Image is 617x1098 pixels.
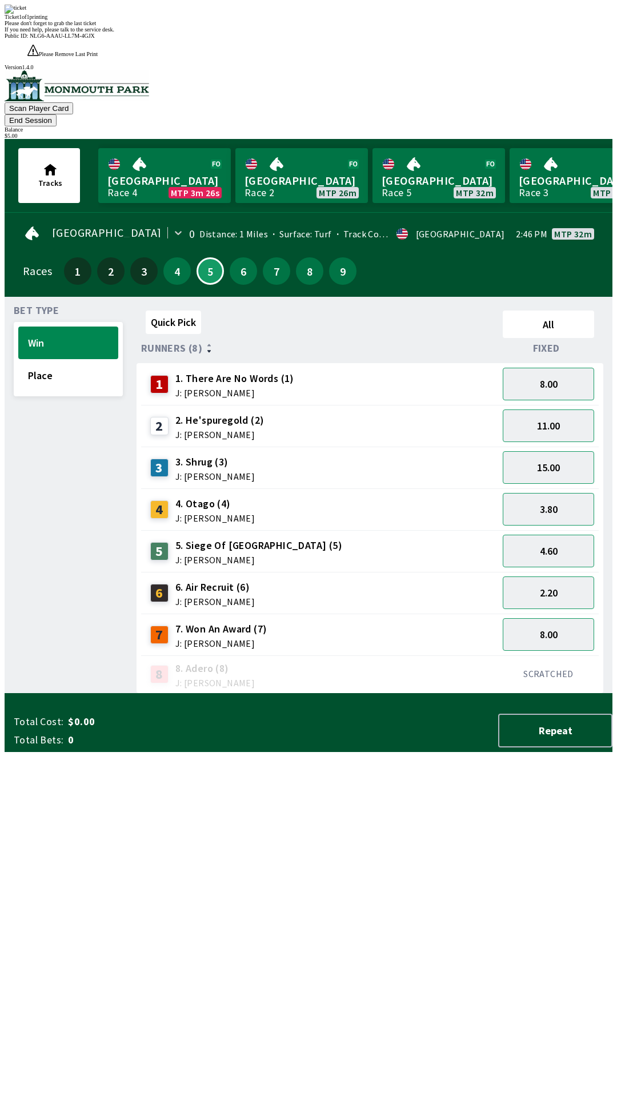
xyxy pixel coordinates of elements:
[171,188,219,197] span: MTP 3m 26s
[175,622,267,636] span: 7. Won An Award (7)
[5,126,612,133] div: Balance
[30,33,95,39] span: NLG6-AAAU-LL7M-4GJX
[189,229,195,238] div: 0
[175,388,294,397] span: J: [PERSON_NAME]
[133,267,155,275] span: 3
[503,576,594,609] button: 2.20
[197,257,224,285] button: 5
[141,344,202,353] span: Runners (8)
[329,257,356,285] button: 9
[266,267,287,275] span: 7
[150,459,169,477] div: 3
[163,257,191,285] button: 4
[498,343,599,354] div: Fixed
[201,268,220,274] span: 5
[175,555,342,564] span: J: [PERSON_NAME]
[5,70,149,101] img: venue logo
[100,267,122,275] span: 2
[416,229,505,238] div: [GEOGRAPHIC_DATA]
[14,306,59,315] span: Bet Type
[175,580,255,595] span: 6. Air Recruit (6)
[107,188,137,197] div: Race 4
[64,257,91,285] button: 1
[332,228,432,240] span: Track Condition: Firm
[146,311,201,334] button: Quick Pick
[141,343,498,354] div: Runners (8)
[98,148,231,203] a: [GEOGRAPHIC_DATA]Race 4MTP 3m 26s
[503,618,594,651] button: 8.00
[533,344,560,353] span: Fixed
[175,430,265,439] span: J: [PERSON_NAME]
[503,493,594,526] button: 3.80
[97,257,125,285] button: 2
[199,228,268,240] span: Distance: 1 Miles
[150,500,169,519] div: 4
[175,496,255,511] span: 4. Otago (4)
[175,371,294,386] span: 1. There Are No Words (1)
[5,33,612,39] div: Public ID:
[14,733,63,747] span: Total Bets:
[503,668,594,679] div: SCRATCHED
[150,626,169,644] div: 7
[235,148,368,203] a: [GEOGRAPHIC_DATA]Race 2MTP 26m
[175,472,255,481] span: J: [PERSON_NAME]
[130,257,158,285] button: 3
[5,20,612,26] div: Please don't forget to grab the last ticket
[175,514,255,523] span: J: [PERSON_NAME]
[5,5,26,14] img: ticket
[151,316,196,329] span: Quick Pick
[319,188,356,197] span: MTP 26m
[150,665,169,683] div: 8
[18,359,118,392] button: Place
[503,451,594,484] button: 15.00
[5,114,57,126] button: End Session
[498,714,612,747] button: Repeat
[23,266,52,276] div: Races
[68,733,248,747] span: 0
[39,51,98,57] span: Please Remove Last Print
[519,188,548,197] div: Race 3
[175,639,267,648] span: J: [PERSON_NAME]
[503,409,594,442] button: 11.00
[299,267,320,275] span: 8
[68,715,248,729] span: $0.00
[18,327,118,359] button: Win
[540,586,558,599] span: 2.20
[28,369,109,382] span: Place
[175,455,255,470] span: 3. Shrug (3)
[540,377,558,391] span: 8.00
[540,544,558,558] span: 4.60
[372,148,505,203] a: [GEOGRAPHIC_DATA]Race 5MTP 32m
[28,336,109,349] span: Win
[245,188,274,197] div: Race 2
[175,678,255,687] span: J: [PERSON_NAME]
[537,419,560,432] span: 11.00
[175,538,342,553] span: 5. Siege Of [GEOGRAPHIC_DATA] (5)
[175,661,255,676] span: 8. Adero (8)
[175,597,255,606] span: J: [PERSON_NAME]
[516,229,547,238] span: 2:46 PM
[52,228,162,237] span: [GEOGRAPHIC_DATA]
[107,173,222,188] span: [GEOGRAPHIC_DATA]
[5,26,114,33] span: If you need help, please talk to the service desk.
[245,173,359,188] span: [GEOGRAPHIC_DATA]
[540,503,558,516] span: 3.80
[263,257,290,285] button: 7
[382,188,411,197] div: Race 5
[5,64,612,70] div: Version 1.4.0
[296,257,323,285] button: 8
[175,413,265,428] span: 2. He'spuregold (2)
[150,584,169,602] div: 6
[537,461,560,474] span: 15.00
[230,257,257,285] button: 6
[18,148,80,203] button: Tracks
[150,417,169,435] div: 2
[456,188,494,197] span: MTP 32m
[508,724,602,737] span: Repeat
[508,318,589,331] span: All
[150,375,169,393] div: 1
[5,133,612,139] div: $ 5.00
[166,267,188,275] span: 4
[503,535,594,567] button: 4.60
[268,228,332,240] span: Surface: Turf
